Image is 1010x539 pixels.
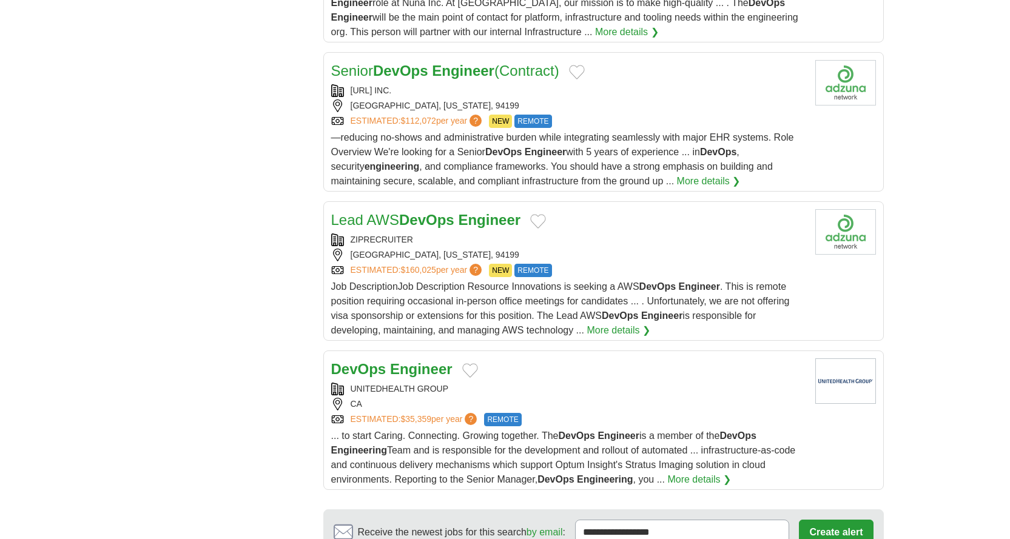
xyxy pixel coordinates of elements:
[331,249,806,261] div: [GEOGRAPHIC_DATA], [US_STATE], 94199
[331,361,386,377] strong: DevOps
[400,414,431,424] span: $35,359
[331,445,387,455] strong: Engineering
[602,310,638,321] strong: DevOps
[514,264,551,277] span: REMOTE
[331,281,790,335] span: Job DescriptionJob Description Resource Innovations is seeking a AWS . This is remote position re...
[331,132,794,186] span: —reducing no‑shows and administrative burden while integrating seamlessly with major EHR systems....
[537,474,574,484] strong: DevOps
[815,358,876,404] img: UnitedHealth Group logo
[719,430,756,441] strong: DevOps
[331,398,806,410] div: CA
[331,233,806,246] div: ZIPRECRUITER
[331,361,453,377] a: DevOps Engineer
[432,62,494,79] strong: Engineer
[458,212,520,228] strong: Engineer
[390,361,453,377] strong: Engineer
[465,413,477,425] span: ?
[400,265,436,275] span: $160,025
[639,281,676,292] strong: DevOps
[559,430,595,441] strong: DevOps
[530,214,546,229] button: Add to favorite jobs
[351,413,480,426] a: ESTIMATED:$35,359per year?
[595,25,659,39] a: More details ❯
[815,60,876,105] img: Company logo
[677,174,741,189] a: More details ❯
[351,115,485,128] a: ESTIMATED:$112,072per year?
[679,281,720,292] strong: Engineer
[331,430,796,484] span: ... to start Caring. Connecting. Growing together. The is a member of the Team and is responsible...
[400,116,436,126] span: $112,072
[365,161,420,172] strong: engineering
[331,12,372,22] strong: Engineer
[527,527,563,537] a: by email
[815,209,876,255] img: Company logo
[331,99,806,112] div: [GEOGRAPHIC_DATA], [US_STATE], 94199
[470,115,482,127] span: ?
[489,115,512,128] span: NEW
[373,62,428,79] strong: DevOps
[641,310,682,321] strong: Engineer
[331,212,521,228] a: Lead AWSDevOps Engineer
[587,323,650,338] a: More details ❯
[525,147,566,157] strong: Engineer
[489,264,512,277] span: NEW
[351,264,485,277] a: ESTIMATED:$160,025per year?
[484,413,521,426] span: REMOTE
[667,472,731,487] a: More details ❯
[331,62,559,79] a: SeniorDevOps Engineer(Contract)
[598,430,639,441] strong: Engineer
[399,212,454,228] strong: DevOps
[569,65,585,79] button: Add to favorite jobs
[577,474,633,484] strong: Engineering
[470,264,482,276] span: ?
[462,363,478,378] button: Add to favorite jobs
[331,84,806,97] div: [URL] INC.
[351,384,449,393] a: UNITEDHEALTH GROUP
[485,147,522,157] strong: DevOps
[700,147,736,157] strong: DevOps
[514,115,551,128] span: REMOTE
